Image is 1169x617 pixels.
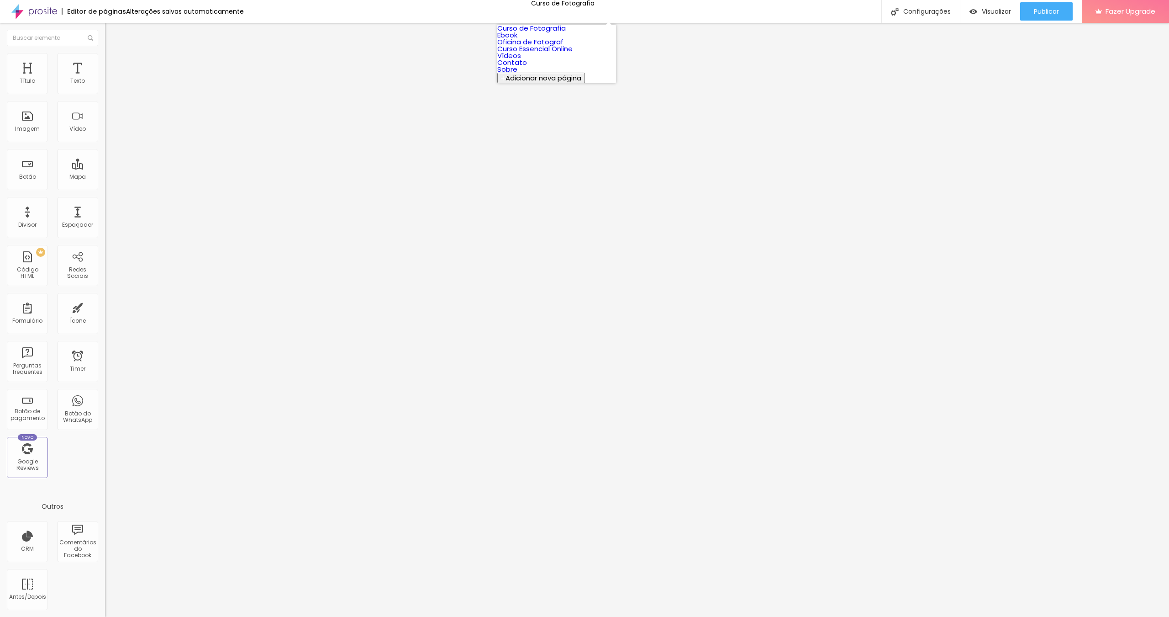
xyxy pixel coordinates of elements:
[59,410,95,424] div: Botão do WhatsApp
[126,8,244,15] div: Alterações salvas automaticamente
[891,8,899,16] img: Icone
[59,266,95,280] div: Redes Sociais
[497,30,517,40] a: Ebook
[497,37,563,47] a: Oficina de Fotograf
[497,73,585,83] button: Adicionar nova página
[497,51,521,60] a: Vídeos
[497,44,573,53] a: Curso Essencial Online
[70,318,86,324] div: Ícone
[70,78,85,84] div: Texto
[7,30,98,46] input: Buscar elemento
[960,2,1020,21] button: Visualizar
[497,64,517,74] a: Sobre
[70,366,85,372] div: Timer
[1020,2,1073,21] button: Publicar
[497,23,566,33] a: Curso de Fotografia
[1034,8,1059,15] span: Publicar
[497,58,527,67] a: Contato
[9,458,45,472] div: Google Reviews
[59,539,95,559] div: Comentários do Facebook
[20,78,35,84] div: Título
[982,8,1011,15] span: Visualizar
[12,318,42,324] div: Formulário
[9,594,45,600] div: Antes/Depois
[21,546,34,552] div: CRM
[62,8,126,15] div: Editor de páginas
[18,434,37,441] div: Novo
[9,408,45,421] div: Botão de pagamento
[18,222,37,228] div: Divisor
[88,35,93,41] img: Icone
[1106,7,1155,15] span: Fazer Upgrade
[969,8,977,16] img: view-1.svg
[69,174,86,180] div: Mapa
[506,73,581,83] span: Adicionar nova página
[69,126,86,132] div: Vídeo
[15,126,40,132] div: Imagem
[9,266,45,280] div: Código HTML
[62,222,93,228] div: Espaçador
[9,362,45,376] div: Perguntas frequentes
[19,174,36,180] div: Botão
